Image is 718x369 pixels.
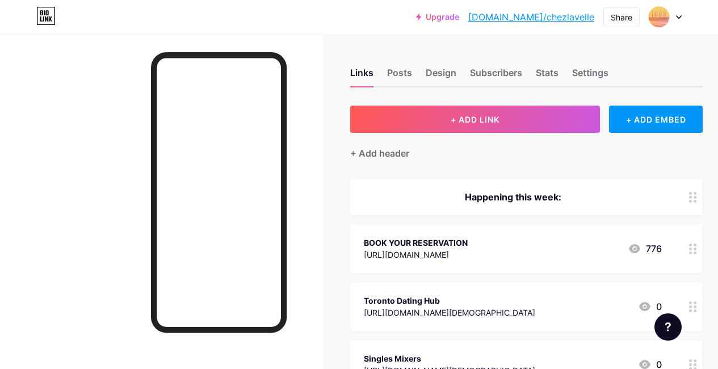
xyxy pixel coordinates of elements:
[628,242,662,255] div: 776
[611,11,632,23] div: Share
[451,115,499,124] span: + ADD LINK
[536,66,559,86] div: Stats
[364,237,468,249] div: BOOK YOUR RESERVATION
[364,307,535,318] div: [URL][DOMAIN_NAME][DEMOGRAPHIC_DATA]
[350,106,600,133] button: + ADD LINK
[416,12,459,22] a: Upgrade
[364,249,468,261] div: [URL][DOMAIN_NAME]
[364,295,535,307] div: Toronto Dating Hub
[364,353,535,364] div: Singles Mixers
[470,66,522,86] div: Subscribers
[572,66,608,86] div: Settings
[638,300,662,313] div: 0
[609,106,703,133] div: + ADD EMBED
[364,190,662,204] div: Happening this week:
[387,66,412,86] div: Posts
[648,6,670,28] img: chezlavelle
[350,146,409,160] div: + Add header
[426,66,456,86] div: Design
[350,66,373,86] div: Links
[468,10,594,24] a: [DOMAIN_NAME]/chezlavelle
